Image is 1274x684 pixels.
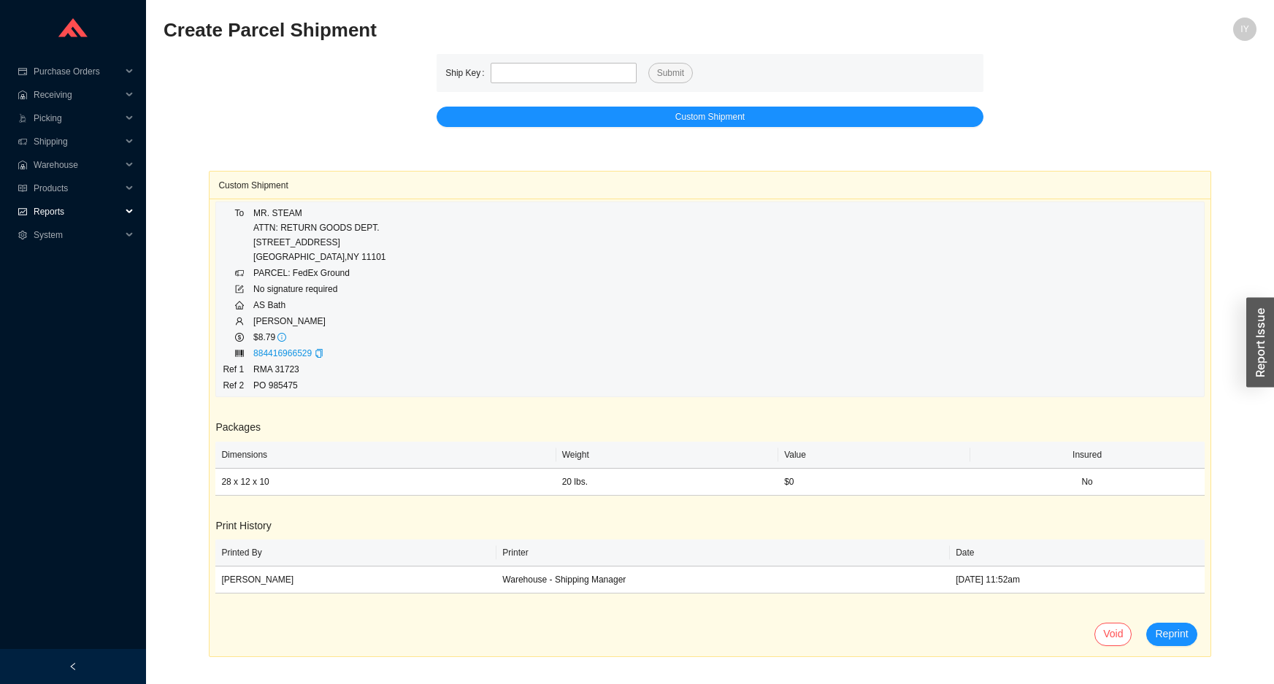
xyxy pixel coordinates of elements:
[215,566,496,593] td: [PERSON_NAME]
[222,377,253,393] td: Ref 2
[970,442,1205,469] th: Insured
[778,442,970,469] th: Value
[253,329,386,345] td: $8.79
[253,206,385,264] div: MR. STEAM ATTN: RETURN GOODS DEPT. [STREET_ADDRESS] [GEOGRAPHIC_DATA] , NY 11101
[235,285,244,293] span: form
[215,442,556,469] th: Dimensions
[34,153,121,177] span: Warehouse
[222,205,253,265] td: To
[218,172,1201,199] div: Custom Shipment
[34,177,121,200] span: Products
[18,67,28,76] span: credit-card
[69,662,77,671] span: left
[950,566,1204,593] td: [DATE] 11:52am
[34,200,121,223] span: Reports
[437,107,983,127] button: Custom Shipment
[34,107,121,130] span: Picking
[778,469,970,496] td: $0
[34,60,121,83] span: Purchase Orders
[1103,626,1123,642] span: Void
[215,469,556,496] td: 28 x 12 x 10
[235,301,244,310] span: home
[215,539,496,566] th: Printed By
[34,83,121,107] span: Receiving
[215,518,1204,534] h3: Print History
[445,63,490,83] label: Ship Key
[648,63,693,83] button: Submit
[18,184,28,193] span: read
[970,469,1205,496] td: No
[18,231,28,239] span: setting
[1155,626,1188,642] span: Reprint
[277,333,286,342] span: info-circle
[253,265,386,281] td: PARCEL: FedEx Ground
[253,348,312,358] a: 884416966529
[950,539,1204,566] th: Date
[496,539,950,566] th: Printer
[253,281,386,297] td: No signature required
[1146,623,1197,646] button: Reprint
[235,317,244,326] span: user
[253,377,386,393] td: PO 985475
[556,469,778,496] td: 20 lbs.
[253,361,386,377] td: RMA 31723
[253,297,386,313] td: AS Bath
[34,130,121,153] span: Shipping
[235,349,244,358] span: barcode
[675,109,745,124] span: Custom Shipment
[315,349,323,358] span: copy
[18,207,28,216] span: fund
[1240,18,1248,41] span: IY
[34,223,121,247] span: System
[1094,623,1132,646] button: Void
[315,346,323,361] div: Copy
[164,18,983,43] h2: Create Parcel Shipment
[253,313,386,329] td: [PERSON_NAME]
[496,566,950,593] td: Warehouse - Shipping Manager
[556,442,778,469] th: Weight
[215,419,1204,436] h3: Packages
[222,361,253,377] td: Ref 1
[235,333,244,342] span: dollar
